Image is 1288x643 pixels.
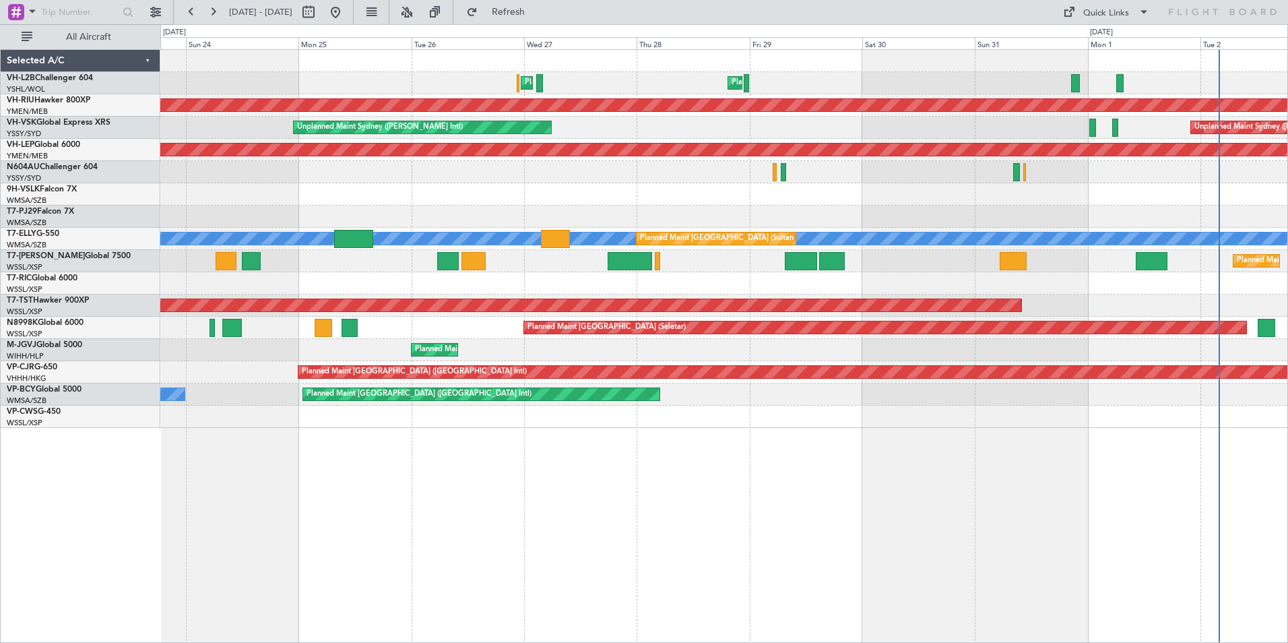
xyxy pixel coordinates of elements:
a: YMEN/MEB [7,151,48,161]
span: VH-VSK [7,119,36,127]
a: VH-RIUHawker 800XP [7,96,90,104]
a: T7-[PERSON_NAME]Global 7500 [7,252,131,260]
a: WIHH/HLP [7,351,44,361]
div: Sun 31 [975,37,1087,49]
a: VP-CJRG-650 [7,363,57,371]
a: WMSA/SZB [7,195,46,206]
div: Unplanned Maint Sydney ([PERSON_NAME] Intl) [297,117,463,137]
a: WMSA/SZB [7,396,46,406]
span: VH-L2B [7,74,35,82]
a: YMEN/MEB [7,106,48,117]
a: VH-LEPGlobal 6000 [7,141,80,149]
div: Tue 26 [412,37,524,49]
a: WMSA/SZB [7,240,46,250]
a: WSSL/XSP [7,262,42,272]
div: Planned Maint [GEOGRAPHIC_DATA] ([GEOGRAPHIC_DATA]) [732,73,944,93]
span: VP-CWS [7,408,38,416]
a: YSHL/WOL [7,84,45,94]
div: Wed 27 [524,37,637,49]
span: 9H-VSLK [7,185,40,193]
a: WMSA/SZB [7,218,46,228]
div: Sun 24 [186,37,298,49]
a: 9H-VSLKFalcon 7X [7,185,77,193]
a: M-JGVJGlobal 5000 [7,341,82,349]
button: All Aircraft [15,26,146,48]
a: WSSL/XSP [7,329,42,339]
span: VH-LEP [7,141,34,149]
div: Planned Maint [GEOGRAPHIC_DATA] (Seletar) [527,317,686,338]
a: N604AUChallenger 604 [7,163,98,171]
span: T7-TST [7,297,33,305]
button: Quick Links [1056,1,1156,23]
div: Planned Maint Sydney ([PERSON_NAME] Intl) [525,73,681,93]
span: All Aircraft [35,32,142,42]
a: WSSL/XSP [7,418,42,428]
div: Sat 30 [862,37,975,49]
div: Planned Maint [GEOGRAPHIC_DATA] ([GEOGRAPHIC_DATA] Intl) [302,362,527,382]
span: N8998K [7,319,38,327]
div: [DATE] [1090,27,1113,38]
a: T7-ELLYG-550 [7,230,59,238]
span: T7-PJ29 [7,208,37,216]
div: Quick Links [1083,7,1129,20]
span: VP-BCY [7,386,36,394]
button: Refresh [460,1,541,23]
span: T7-[PERSON_NAME] [7,252,85,260]
div: Planned Maint [GEOGRAPHIC_DATA] (Sultan [PERSON_NAME] [PERSON_NAME] - Subang) [640,228,954,249]
a: N8998KGlobal 6000 [7,319,84,327]
span: VP-CJR [7,363,34,371]
a: VP-BCYGlobal 5000 [7,386,82,394]
a: T7-TSTHawker 900XP [7,297,89,305]
a: VH-L2BChallenger 604 [7,74,93,82]
div: Thu 28 [637,37,749,49]
span: VH-RIU [7,96,34,104]
div: Planned Maint [GEOGRAPHIC_DATA] (Halim Intl) [415,340,583,360]
a: VH-VSKGlobal Express XRS [7,119,110,127]
a: VHHH/HKG [7,373,46,384]
div: [DATE] [163,27,186,38]
a: T7-PJ29Falcon 7X [7,208,74,216]
div: Mon 25 [298,37,411,49]
span: N604AU [7,163,40,171]
input: Trip Number [41,2,119,22]
a: T7-RICGlobal 6000 [7,274,77,282]
span: T7-ELLY [7,230,36,238]
div: Mon 1 [1088,37,1200,49]
a: WSSL/XSP [7,307,42,317]
a: WSSL/XSP [7,284,42,295]
span: Refresh [480,7,537,17]
a: VP-CWSG-450 [7,408,61,416]
span: M-JGVJ [7,341,36,349]
div: Fri 29 [750,37,862,49]
span: T7-RIC [7,274,32,282]
div: Planned Maint [GEOGRAPHIC_DATA] ([GEOGRAPHIC_DATA] Intl) [307,384,532,404]
span: [DATE] - [DATE] [229,6,292,18]
a: YSSY/SYD [7,129,41,139]
a: YSSY/SYD [7,173,41,183]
